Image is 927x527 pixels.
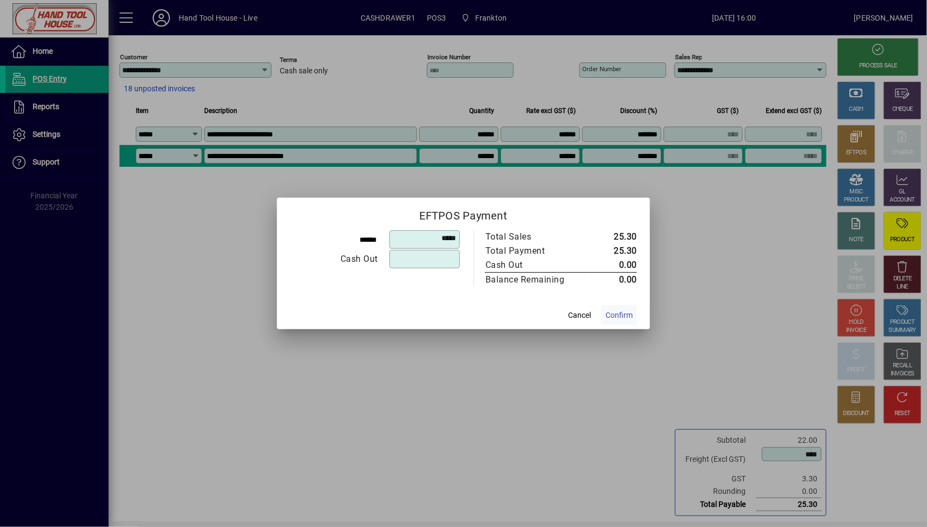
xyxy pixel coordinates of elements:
div: Balance Remaining [485,273,577,286]
span: Cancel [568,310,591,321]
div: Cash Out [485,259,577,272]
td: Total Sales [485,230,588,244]
h2: EFTPOS Payment [277,198,650,229]
button: Confirm [601,305,637,325]
td: 25.30 [588,244,637,258]
button: Cancel [562,305,597,325]
td: 0.00 [588,258,637,273]
td: Total Payment [485,244,588,258]
div: Cash Out [291,253,378,266]
td: 0.00 [588,273,637,287]
span: Confirm [606,310,633,321]
td: 25.30 [588,230,637,244]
